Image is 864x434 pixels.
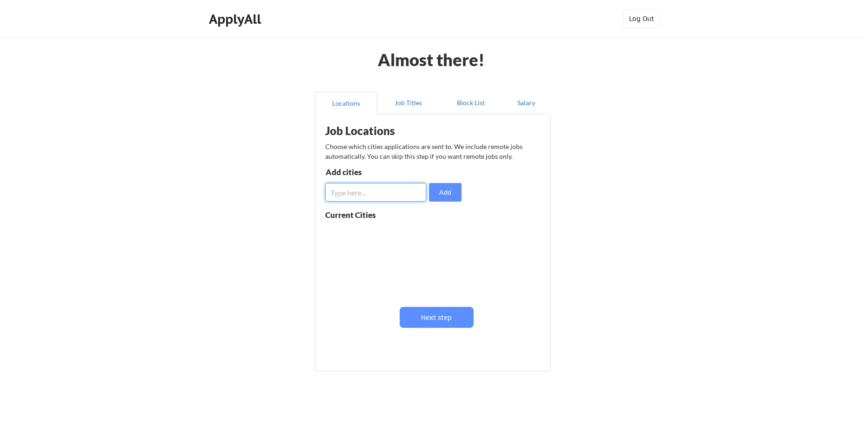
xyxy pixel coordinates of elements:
[326,168,422,176] div: Add cities
[325,183,426,202] input: Type here...
[440,92,502,114] button: Block List
[377,92,440,114] button: Job Titles
[325,125,442,136] div: Job Locations
[623,9,660,28] button: Log Out
[315,92,377,114] button: Locations
[325,142,539,161] div: Choose which cities applications are sent to. We include remote jobs automatically. You can skip ...
[400,307,474,328] button: Next step
[367,51,496,68] div: Almost there!
[502,92,551,114] button: Salary
[209,11,264,27] div: ApplyAll
[429,183,462,202] button: Add
[325,211,396,219] div: Current Cities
